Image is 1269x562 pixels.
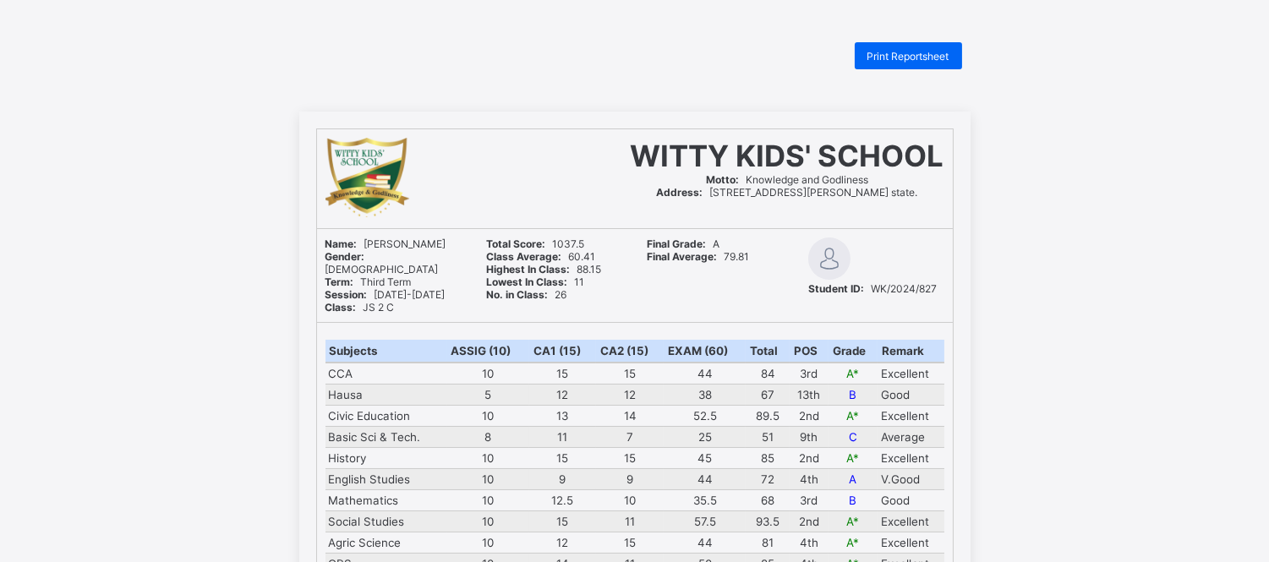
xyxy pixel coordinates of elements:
[325,250,365,263] b: Gender:
[447,384,529,405] td: 5
[790,489,829,510] td: 3rd
[829,468,878,489] td: A
[746,405,790,426] td: 89.5
[325,468,447,489] td: English Studies
[829,489,878,510] td: B
[808,282,937,295] span: WK/2024/827
[664,426,746,447] td: 25
[790,363,829,385] td: 3rd
[529,340,596,363] th: CA1 (15)
[596,447,664,468] td: 15
[790,426,829,447] td: 9th
[596,363,664,385] td: 15
[486,237,545,250] b: Total Score:
[808,282,864,295] b: Student ID:
[486,288,548,301] b: No. in Class:
[746,510,790,532] td: 93.5
[325,288,368,301] b: Session:
[790,384,829,405] td: 13th
[878,510,944,532] td: Excellent
[447,405,529,426] td: 10
[657,186,918,199] span: [STREET_ADDRESS][PERSON_NAME] state.
[325,276,412,288] span: Third Term
[486,276,567,288] b: Lowest In Class:
[664,532,746,553] td: 44
[746,468,790,489] td: 72
[486,276,584,288] span: 11
[325,237,358,250] b: Name:
[596,489,664,510] td: 10
[325,301,395,314] span: JS 2 C
[867,50,949,63] span: Print Reportsheet
[596,405,664,426] td: 14
[746,340,790,363] th: Total
[664,340,746,363] th: EXAM (60)
[790,447,829,468] td: 2nd
[596,468,664,489] td: 9
[325,532,447,553] td: Agric Science
[596,532,664,553] td: 15
[664,468,746,489] td: 44
[878,532,944,553] td: Excellent
[746,363,790,385] td: 84
[447,340,529,363] th: ASSIG (10)
[486,263,601,276] span: 88.15
[529,532,596,553] td: 12
[325,447,447,468] td: History
[325,288,446,301] span: [DATE]-[DATE]
[486,263,570,276] b: Highest In Class:
[829,384,878,405] td: B
[790,532,829,553] td: 4th
[790,405,829,426] td: 2nd
[486,250,595,263] span: 60.41
[706,173,739,186] b: Motto:
[529,384,596,405] td: 12
[596,384,664,405] td: 12
[447,489,529,510] td: 10
[529,447,596,468] td: 15
[325,426,447,447] td: Basic Sci & Tech.
[529,468,596,489] td: 9
[664,489,746,510] td: 35.5
[529,405,596,426] td: 13
[529,426,596,447] td: 11
[596,426,664,447] td: 7
[657,186,703,199] b: Address:
[878,405,944,426] td: Excellent
[648,250,750,263] span: 79.81
[746,532,790,553] td: 81
[325,276,354,288] b: Term:
[829,340,878,363] th: Grade
[746,384,790,405] td: 67
[664,510,746,532] td: 57.5
[325,363,447,385] td: CCA
[878,468,944,489] td: V.Good
[790,510,829,532] td: 2nd
[529,489,596,510] td: 12.5
[447,532,529,553] td: 10
[325,405,447,426] td: Civic Education
[447,510,529,532] td: 10
[486,288,566,301] span: 26
[447,447,529,468] td: 10
[631,138,944,173] span: WITTY KIDS' SCHOOL
[664,405,746,426] td: 52.5
[878,426,944,447] td: Average
[878,384,944,405] td: Good
[486,250,561,263] b: Class Average:
[829,426,878,447] td: C
[325,250,439,276] span: [DEMOGRAPHIC_DATA]
[447,363,529,385] td: 10
[325,237,446,250] span: [PERSON_NAME]
[746,447,790,468] td: 85
[790,468,829,489] td: 4th
[664,384,746,405] td: 38
[596,510,664,532] td: 11
[648,237,707,250] b: Final Grade:
[790,340,829,363] th: POS
[878,489,944,510] td: Good
[529,510,596,532] td: 15
[325,340,447,363] th: Subjects
[529,363,596,385] td: 15
[325,510,447,532] td: Social Studies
